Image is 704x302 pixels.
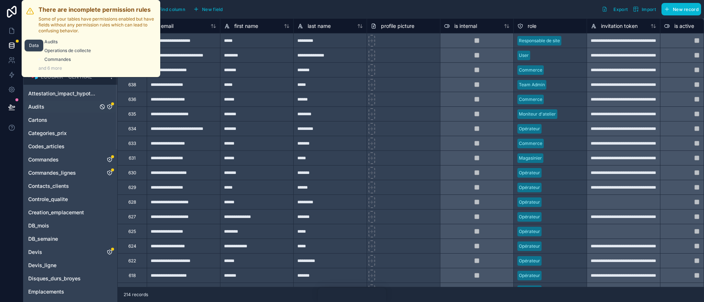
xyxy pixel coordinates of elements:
[128,126,136,132] div: 634
[519,140,542,147] div: Commerce
[519,287,540,294] div: Opérateur
[44,48,156,54] a: Operations de collecte
[128,199,136,205] div: 628
[519,214,540,220] div: Opérateur
[642,7,656,12] span: Import
[519,272,540,279] div: Opérateur
[601,22,638,30] span: invitation token
[28,196,68,203] span: Controle_qualite
[659,3,701,15] a: New record
[28,222,49,229] span: DB_mois
[28,130,67,137] span: Categories_prix
[28,103,44,110] span: Audits
[613,7,628,12] span: Export
[28,222,98,229] a: DB_mois
[519,228,540,235] div: Opérateur
[519,37,560,44] div: Responsable de site
[519,184,540,191] div: Opérateur
[191,4,225,15] button: New field
[28,235,58,243] span: DB_semaine
[128,97,136,102] div: 636
[128,214,136,220] div: 627
[25,101,116,113] div: Audits
[28,209,84,216] span: Creation_emplacement
[28,143,65,150] span: Codes_articles
[28,196,98,203] a: Controle_qualite
[674,22,694,30] span: is active
[519,111,556,117] div: Moniteur d'atelier
[25,167,116,179] div: Commandes_lignes
[28,156,98,163] a: Commandes
[28,248,98,256] a: Devis
[25,246,116,258] div: Devis
[28,182,98,190] a: Contacts_clients
[25,88,116,99] div: Attestation_impact_hypothese
[28,103,98,110] a: Audits
[25,180,116,192] div: Contacts_clients
[454,22,477,30] span: is internal
[25,127,116,139] div: Categories_prix
[128,82,136,88] div: 638
[528,22,536,30] span: role
[25,233,116,245] div: DB_semaine
[124,292,148,298] span: 214 records
[28,156,59,163] span: Commandes
[28,248,42,256] span: Devis
[234,22,258,30] span: first name
[29,43,39,48] div: Data
[44,39,156,45] a: Audits
[161,22,173,30] span: email
[25,193,116,205] div: Controle_qualite
[147,4,188,15] button: Find column
[25,141,116,152] div: Codes_articles
[25,207,116,218] div: Creation_emplacement
[519,52,529,59] div: User
[159,7,185,12] span: Find column
[381,22,414,30] span: profile picture
[128,229,136,234] div: 625
[28,275,81,282] span: Disques_durs_broyes
[202,7,223,12] span: New field
[673,7,698,12] span: New record
[599,3,630,15] button: Export
[128,111,136,117] div: 635
[28,169,76,177] span: Commandes_lignes
[44,39,58,45] span: Audits
[28,130,98,137] a: Categories_prix
[661,3,701,15] button: New record
[519,81,545,88] div: Team Admin
[128,185,136,190] div: 629
[519,243,540,250] div: Opérateur
[519,125,540,132] div: Opérateur
[28,262,98,269] a: Devis_ligne
[128,258,136,264] div: 622
[28,169,98,177] a: Commandes_lignes
[25,220,116,232] div: DB_mois
[25,259,116,271] div: Devis_ligne
[28,288,64,295] span: Emplacements
[28,209,98,216] a: Creation_emplacement
[519,170,540,176] div: Opérateur
[28,116,47,124] span: Cartons
[519,96,542,103] div: Commerce
[44,57,71,62] span: Commandes
[129,155,136,161] div: 631
[28,143,98,150] a: Codes_articles
[25,114,116,126] div: Cartons
[128,141,136,146] div: 633
[519,199,540,205] div: Opérateur
[25,273,116,284] div: Disques_durs_broyes
[28,235,98,243] a: DB_semaine
[38,6,156,13] h2: There are incomplete permission rules
[44,57,156,62] a: Commandes
[519,155,542,161] div: Magasinier
[38,16,156,34] p: Some of your tables have permissions enabled but have fields without any permission rules which c...
[25,286,116,298] div: Emplacements
[128,170,136,176] div: 630
[308,22,331,30] span: last name
[28,116,98,124] a: Cartons
[519,67,542,73] div: Commerce
[25,154,116,165] div: Commandes
[28,90,98,97] span: Attestation_impact_hypothese
[28,262,56,269] span: Devis_ligne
